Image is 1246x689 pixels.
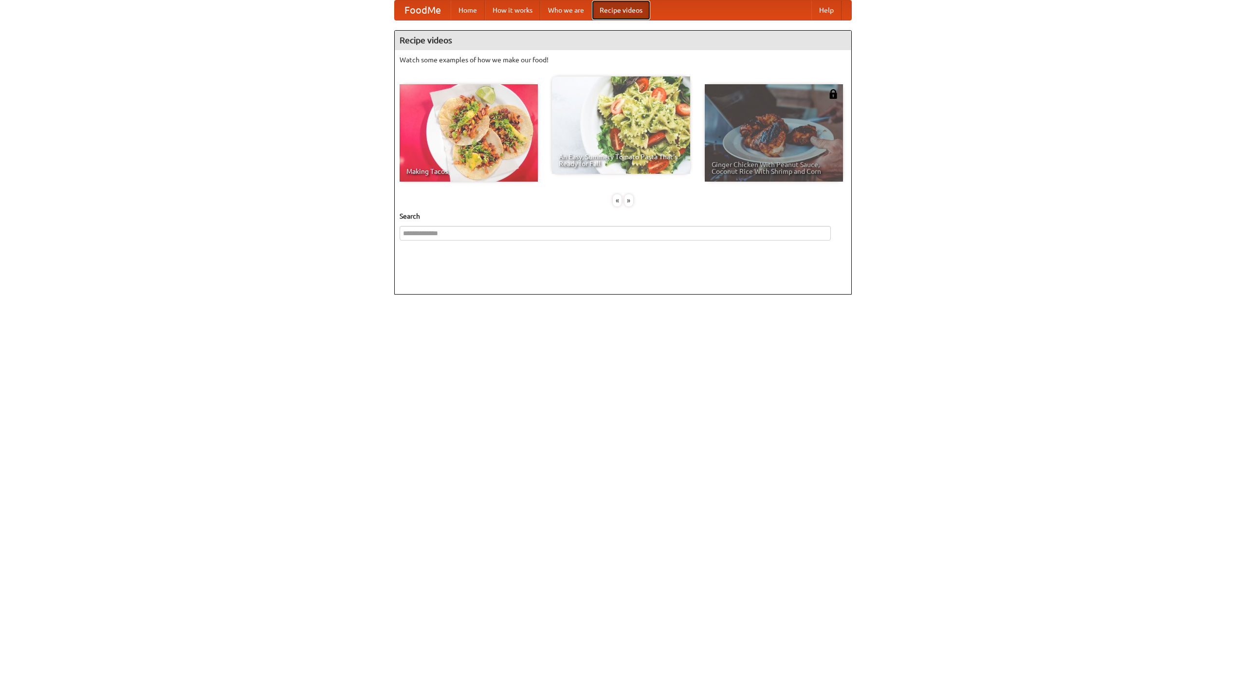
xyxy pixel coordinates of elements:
a: Home [451,0,485,20]
a: Making Tacos [400,84,538,182]
div: « [613,194,622,206]
h4: Recipe videos [395,31,851,50]
p: Watch some examples of how we make our food! [400,55,846,65]
div: » [624,194,633,206]
a: Help [811,0,842,20]
h5: Search [400,211,846,221]
span: Making Tacos [406,168,531,175]
a: An Easy, Summery Tomato Pasta That's Ready for Fall [552,76,690,174]
a: FoodMe [395,0,451,20]
a: Recipe videos [592,0,650,20]
a: Who we are [540,0,592,20]
img: 483408.png [828,89,838,99]
a: How it works [485,0,540,20]
span: An Easy, Summery Tomato Pasta That's Ready for Fall [559,153,683,167]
